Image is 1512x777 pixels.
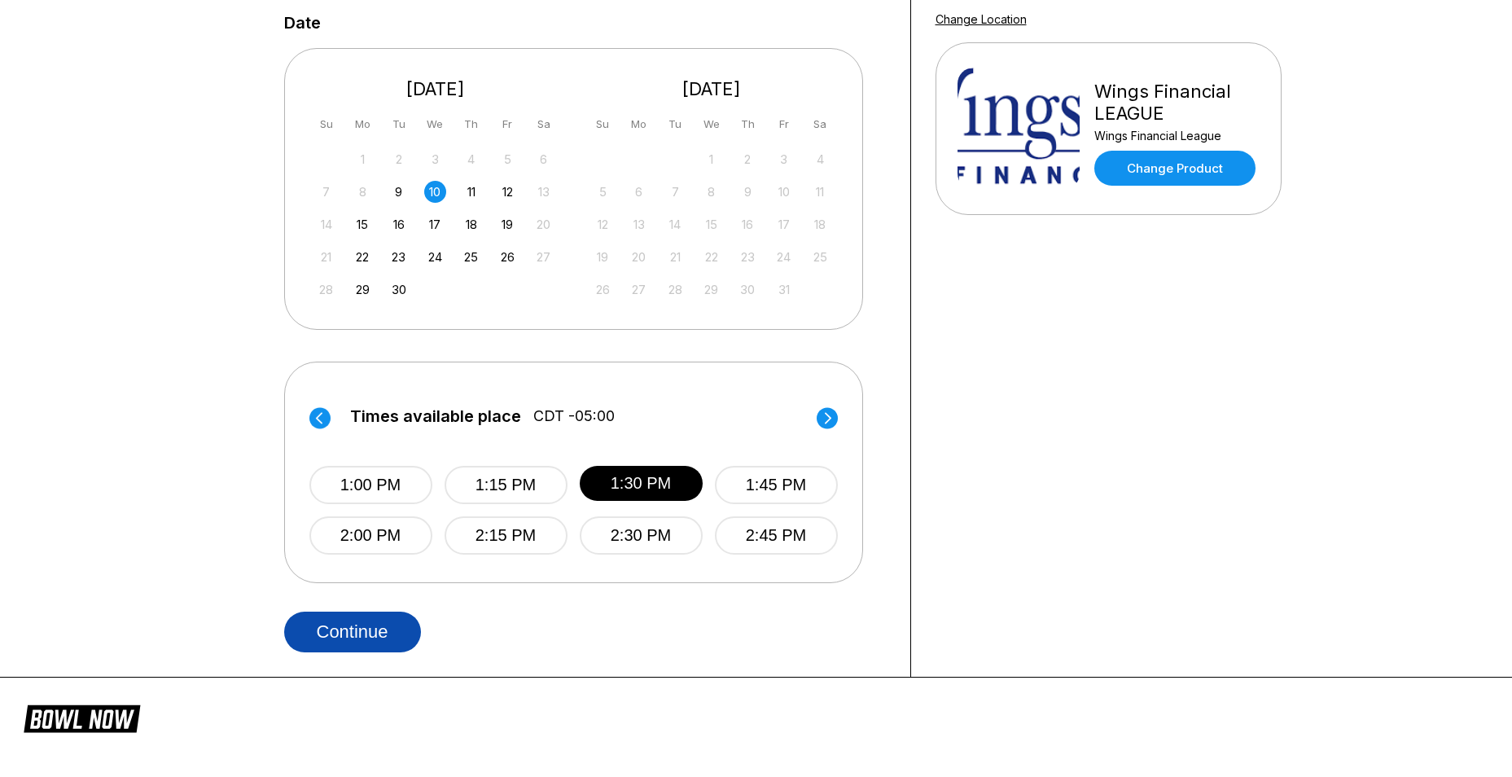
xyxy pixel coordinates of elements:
div: Not available Friday, September 5th, 2025 [497,148,519,170]
div: Not available Wednesday, October 8th, 2025 [700,181,722,203]
div: Not available Friday, October 31st, 2025 [773,279,795,301]
div: Choose Thursday, September 25th, 2025 [460,246,482,268]
div: month 2025-09 [313,147,558,301]
div: Not available Saturday, September 6th, 2025 [532,148,554,170]
a: Change Location [936,12,1027,26]
div: Not available Saturday, September 27th, 2025 [532,246,554,268]
div: Not available Wednesday, October 15th, 2025 [700,213,722,235]
div: Not available Sunday, September 7th, 2025 [315,181,337,203]
button: 2:00 PM [309,516,432,555]
div: Not available Sunday, October 12th, 2025 [592,213,614,235]
button: 2:15 PM [445,516,568,555]
div: Choose Tuesday, September 16th, 2025 [388,213,410,235]
div: Choose Friday, September 12th, 2025 [497,181,519,203]
div: Not available Tuesday, October 21st, 2025 [664,246,686,268]
div: Th [460,113,482,135]
div: Not available Saturday, October 18th, 2025 [809,213,831,235]
div: Su [315,113,337,135]
div: Choose Wednesday, September 10th, 2025 [424,181,446,203]
div: Wings Financial LEAGUE [1094,81,1260,125]
div: We [424,113,446,135]
div: Not available Thursday, October 30th, 2025 [737,279,759,301]
div: Choose Friday, September 19th, 2025 [497,213,519,235]
div: Sa [809,113,831,135]
div: Not available Friday, October 24th, 2025 [773,246,795,268]
div: Not available Wednesday, September 3rd, 2025 [424,148,446,170]
div: Not available Thursday, October 23rd, 2025 [737,246,759,268]
div: Not available Saturday, October 4th, 2025 [809,148,831,170]
div: Not available Thursday, October 16th, 2025 [737,213,759,235]
div: [DATE] [309,78,562,100]
div: Not available Tuesday, October 28th, 2025 [664,279,686,301]
button: 1:00 PM [309,466,432,504]
div: Not available Tuesday, September 2nd, 2025 [388,148,410,170]
div: Not available Saturday, September 20th, 2025 [532,213,554,235]
div: Tu [388,113,410,135]
div: Not available Sunday, October 26th, 2025 [592,279,614,301]
div: Not available Wednesday, October 29th, 2025 [700,279,722,301]
div: Choose Tuesday, September 9th, 2025 [388,181,410,203]
div: Not available Monday, September 8th, 2025 [352,181,374,203]
div: We [700,113,722,135]
div: Choose Tuesday, September 30th, 2025 [388,279,410,301]
div: Not available Saturday, October 11th, 2025 [809,181,831,203]
div: Not available Monday, September 1st, 2025 [352,148,374,170]
div: Choose Thursday, September 11th, 2025 [460,181,482,203]
div: Choose Thursday, September 18th, 2025 [460,213,482,235]
div: Not available Tuesday, October 7th, 2025 [664,181,686,203]
span: Times available place [350,407,521,425]
button: 1:45 PM [715,466,838,504]
div: Not available Monday, October 13th, 2025 [628,213,650,235]
div: Mo [628,113,650,135]
div: Choose Wednesday, September 24th, 2025 [424,246,446,268]
button: Continue [284,612,421,652]
div: Tu [664,113,686,135]
div: Not available Tuesday, October 14th, 2025 [664,213,686,235]
div: Not available Thursday, October 9th, 2025 [737,181,759,203]
div: Not available Monday, October 6th, 2025 [628,181,650,203]
div: Choose Wednesday, September 17th, 2025 [424,213,446,235]
div: Choose Monday, September 15th, 2025 [352,213,374,235]
span: CDT -05:00 [533,407,615,425]
div: Fr [773,113,795,135]
img: Wings Financial LEAGUE [958,68,1080,190]
div: Not available Friday, October 10th, 2025 [773,181,795,203]
div: Not available Sunday, October 19th, 2025 [592,246,614,268]
div: Not available Saturday, October 25th, 2025 [809,246,831,268]
div: Not available Monday, October 20th, 2025 [628,246,650,268]
div: Choose Tuesday, September 23rd, 2025 [388,246,410,268]
div: Not available Thursday, September 4th, 2025 [460,148,482,170]
button: 2:30 PM [580,516,703,555]
div: Sa [532,113,554,135]
label: Date [284,14,321,32]
div: Su [592,113,614,135]
div: Wings Financial League [1094,129,1260,143]
div: Not available Sunday, September 28th, 2025 [315,279,337,301]
div: Not available Sunday, September 14th, 2025 [315,213,337,235]
div: Not available Sunday, October 5th, 2025 [592,181,614,203]
div: Choose Monday, September 22nd, 2025 [352,246,374,268]
div: Not available Friday, October 17th, 2025 [773,213,795,235]
div: Fr [497,113,519,135]
div: Not available Sunday, September 21st, 2025 [315,246,337,268]
div: Not available Monday, October 27th, 2025 [628,279,650,301]
div: Mo [352,113,374,135]
button: 1:15 PM [445,466,568,504]
div: Not available Wednesday, October 22nd, 2025 [700,246,722,268]
div: Choose Friday, September 26th, 2025 [497,246,519,268]
div: Not available Wednesday, October 1st, 2025 [700,148,722,170]
div: [DATE] [585,78,838,100]
div: Th [737,113,759,135]
a: Change Product [1094,151,1256,186]
button: 1:30 PM [580,466,703,501]
div: Choose Monday, September 29th, 2025 [352,279,374,301]
button: 2:45 PM [715,516,838,555]
div: Not available Thursday, October 2nd, 2025 [737,148,759,170]
div: Not available Saturday, September 13th, 2025 [532,181,554,203]
div: month 2025-10 [589,147,834,301]
div: Not available Friday, October 3rd, 2025 [773,148,795,170]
